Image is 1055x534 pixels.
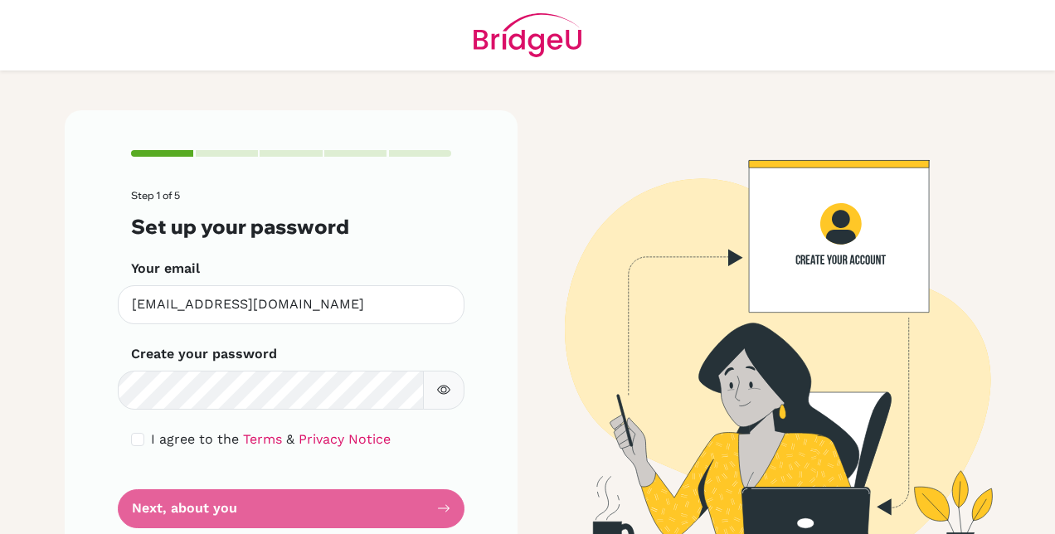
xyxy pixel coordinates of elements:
a: Privacy Notice [299,431,391,447]
span: & [286,431,294,447]
input: Insert your email* [118,285,464,324]
h3: Set up your password [131,215,451,239]
span: Step 1 of 5 [131,189,180,201]
label: Create your password [131,344,277,364]
label: Your email [131,259,200,279]
a: Terms [243,431,282,447]
span: I agree to the [151,431,239,447]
